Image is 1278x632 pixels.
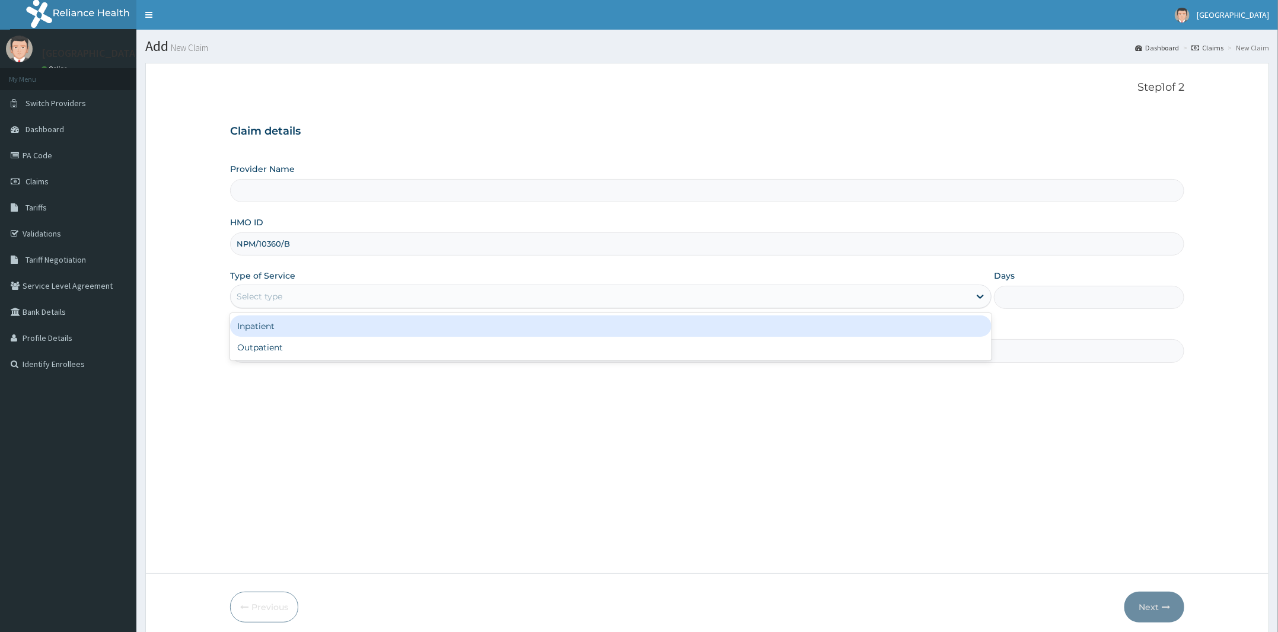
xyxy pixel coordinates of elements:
p: [GEOGRAPHIC_DATA] [42,48,139,59]
a: Dashboard [1135,43,1179,53]
label: HMO ID [230,216,263,228]
label: Provider Name [230,163,295,175]
button: Previous [230,592,298,623]
p: Step 1 of 2 [230,81,1184,94]
h1: Add [145,39,1269,54]
li: New Claim [1225,43,1269,53]
img: User Image [6,36,33,62]
div: Select type [237,291,282,302]
label: Type of Service [230,270,295,282]
div: Outpatient [230,337,992,358]
input: Enter HMO ID [230,232,1184,256]
span: Switch Providers [26,98,86,108]
label: Days [994,270,1015,282]
span: Dashboard [26,124,64,135]
img: User Image [1175,8,1190,23]
div: Inpatient [230,315,992,337]
h3: Claim details [230,125,1184,138]
span: [GEOGRAPHIC_DATA] [1197,9,1269,20]
button: Next [1124,592,1184,623]
span: Tariff Negotiation [26,254,86,265]
span: Claims [26,176,49,187]
a: Claims [1191,43,1223,53]
small: New Claim [168,43,208,52]
span: Tariffs [26,202,47,213]
a: Online [42,65,70,73]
